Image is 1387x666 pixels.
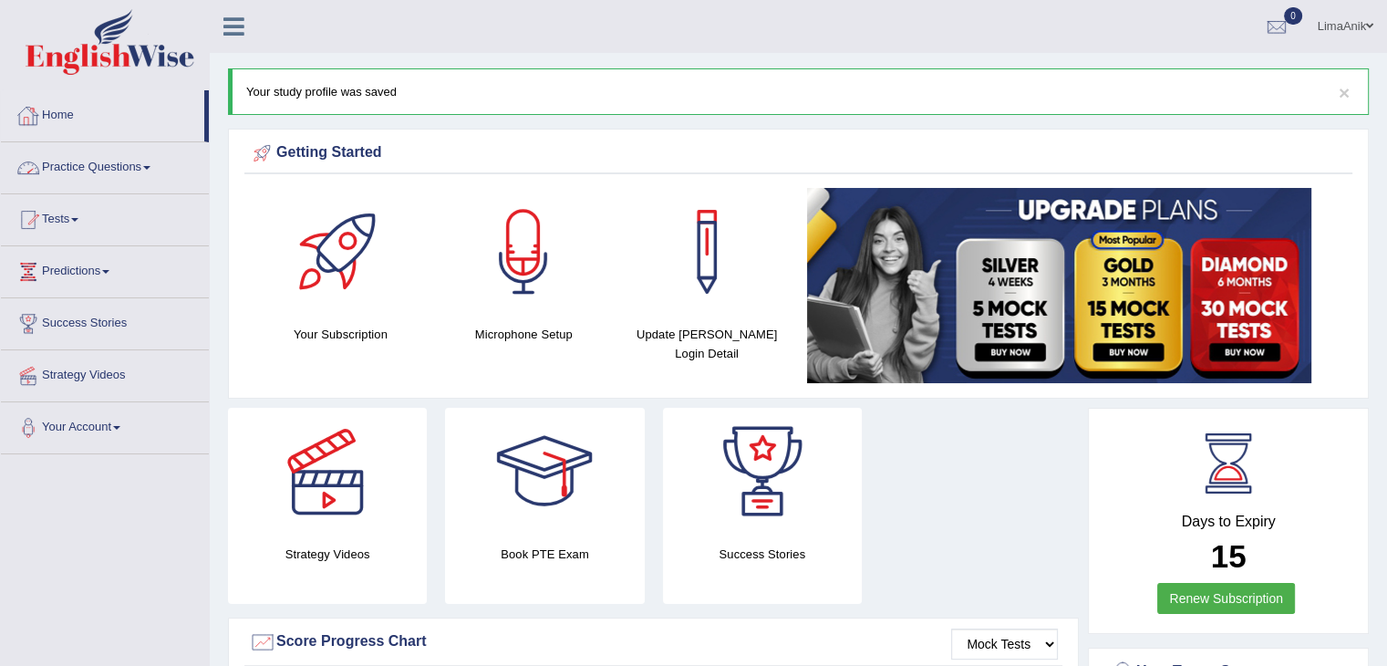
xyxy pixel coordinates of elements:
div: Getting Started [249,140,1348,167]
a: Success Stories [1,298,209,344]
a: Your Account [1,402,209,448]
a: Predictions [1,246,209,292]
a: Practice Questions [1,142,209,188]
a: Renew Subscription [1157,583,1295,614]
button: × [1339,83,1350,102]
h4: Success Stories [663,545,862,564]
div: Your study profile was saved [228,68,1369,115]
h4: Strategy Videos [228,545,427,564]
b: 15 [1211,538,1247,574]
a: Home [1,90,204,136]
img: small5.jpg [807,188,1311,383]
span: 0 [1284,7,1302,25]
h4: Update [PERSON_NAME] Login Detail [625,325,790,363]
div: Score Progress Chart [249,629,1058,656]
h4: Microphone Setup [441,325,606,344]
h4: Your Subscription [258,325,423,344]
a: Tests [1,194,209,240]
h4: Days to Expiry [1109,514,1348,530]
h4: Book PTE Exam [445,545,644,564]
a: Strategy Videos [1,350,209,396]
